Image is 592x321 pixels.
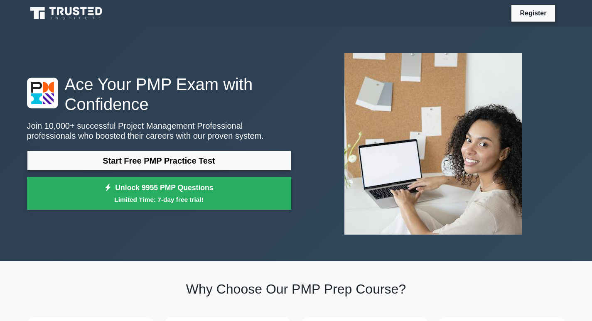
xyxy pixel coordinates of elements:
[27,151,291,171] a: Start Free PMP Practice Test
[27,121,291,141] p: Join 10,000+ successful Project Management Professional professionals who boosted their careers w...
[27,74,291,114] h1: Ace Your PMP Exam with Confidence
[515,8,551,18] a: Register
[27,177,291,210] a: Unlock 9955 PMP QuestionsLimited Time: 7-day free trial!
[27,281,565,297] h2: Why Choose Our PMP Prep Course?
[37,195,281,204] small: Limited Time: 7-day free trial!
